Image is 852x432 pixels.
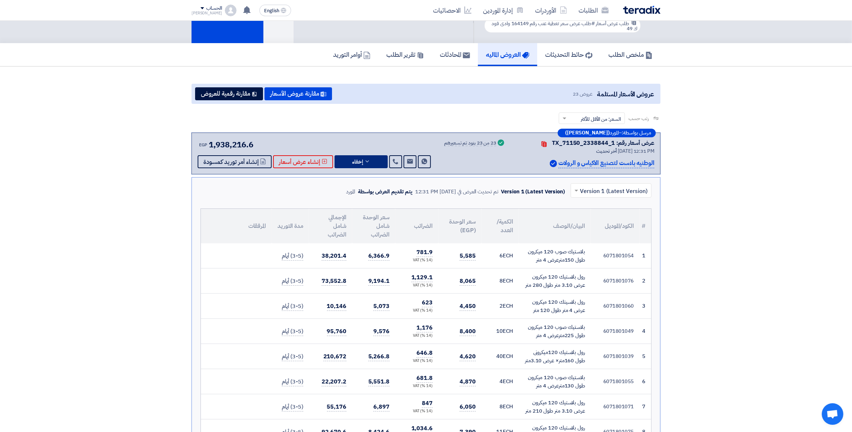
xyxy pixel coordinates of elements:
[368,277,390,286] span: 9,194.1
[460,327,476,336] span: 8,400
[422,298,433,307] span: 623
[640,209,651,243] th: #
[401,308,433,314] div: (14 %) VAT
[460,403,476,412] span: 6,050
[628,115,649,122] span: رتب حسب
[640,243,651,268] td: 1
[416,323,433,332] span: 1,176
[401,333,433,339] div: (14 %) VAT
[558,129,656,137] div: –
[496,327,503,335] span: 10
[525,399,585,415] div: رول بلاستيك 120 ميكرون عرض 3.10 متر طول 210 متر
[640,294,651,319] td: 3
[282,377,303,386] span: (3-5) أيام
[482,268,519,294] td: ECH
[198,155,272,168] button: إنشاء أمر توريد كمسودة
[591,344,640,369] td: 6071801039
[327,302,346,311] span: 10,146
[482,319,519,344] td: ECH
[597,89,654,99] span: عروض الأسعار المستلمة
[482,294,519,319] td: ECH
[401,257,433,263] div: (14 %) VAT
[327,403,346,412] span: 55,176
[640,394,651,419] td: 7
[282,277,303,286] span: (3-5) أيام
[482,344,519,369] td: ECH
[195,87,263,100] button: مقارنة رقمية للعروض
[591,369,640,394] td: 6071801055
[501,188,565,196] div: Version 1 (Latest Version)
[529,2,573,19] a: الأوردرات
[499,252,503,259] span: 6
[537,43,600,66] a: حائط التحديثات
[368,252,390,261] span: 6,366.9
[322,252,346,261] span: 38,201.4
[573,90,593,98] span: عروض 23
[591,268,640,294] td: 6071801076
[545,50,593,59] h5: حائط التحديثات
[591,319,640,344] td: 6071801049
[623,6,660,14] img: Teradix logo
[422,399,433,408] span: 847
[550,160,557,167] img: Verified Account
[209,139,253,151] span: 1,938,216.6
[203,159,259,165] span: إنشاء أمر توريد كمسودة
[499,277,503,285] span: 8
[478,43,537,66] a: العروض الماليه
[482,369,519,394] td: ECH
[416,248,433,257] span: 781.9
[322,277,346,286] span: 73,552.8
[309,209,352,243] th: الإجمالي شامل الضرائب
[411,273,433,282] span: 1,129.1
[352,159,363,165] span: إخفاء
[460,302,476,311] span: 4,450
[368,377,390,386] span: 5,551.8
[272,209,309,243] th: مدة التوريد
[279,159,320,165] span: إنشاء عرض أسعار
[558,158,654,168] p: الوطنيه بلاست لتصنيع الاكياس و الرولات
[427,2,477,19] a: الاحصائيات
[640,268,651,294] td: 2
[386,50,424,59] h5: تقرير الطلب
[346,188,355,196] div: المورد
[373,327,390,336] span: 9,576
[573,2,614,19] a: الطلبات
[259,5,291,16] button: English
[525,248,585,264] div: بلاستيك صوب 120 ميكرون طول 150مترعرض 4 متر
[401,383,433,389] div: (14 %) VAT
[499,403,503,410] span: 8
[327,327,346,336] span: 95,760
[444,141,496,146] div: 23 من 23 بنود تم تسعيرهم
[368,352,390,361] span: 5,266.8
[610,130,619,135] span: المورد
[482,394,519,419] td: ECH
[608,50,653,59] h5: ملخص الطلب
[206,5,222,12] div: الحساب
[401,408,433,414] div: (14 %) VAT
[225,5,236,16] img: profile_test.png
[438,209,482,243] th: سعر الوحدة (EGP)
[565,130,610,135] b: ([PERSON_NAME])
[591,209,640,243] th: الكود/الموديل
[395,209,438,243] th: الضرائب
[282,403,303,412] span: (3-5) أيام
[499,302,503,310] span: 2
[482,243,519,268] td: ECH
[525,373,585,390] div: بلاستيك صوب 120 ميكرون طول 130مترعرض 4 متر
[525,348,585,364] div: رول بلاستيك 120ميكرونى طول 160متر× عرض 3.10متر
[322,377,346,386] span: 22,207.2
[460,277,476,286] span: 8,065
[432,43,478,66] a: المحادثات
[822,403,843,425] a: Open chat
[591,394,640,419] td: 6071801071
[591,243,640,268] td: 6071801054
[323,352,346,361] span: 210,672
[282,252,303,261] span: (3-5) أيام
[486,50,529,59] h5: العروض الماليه
[335,155,388,168] button: إخفاء
[440,50,470,59] h5: المحادثات
[282,352,303,361] span: (3-5) أيام
[416,374,433,383] span: 681.8
[416,349,433,358] span: 646.8
[201,209,272,243] th: المرفقات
